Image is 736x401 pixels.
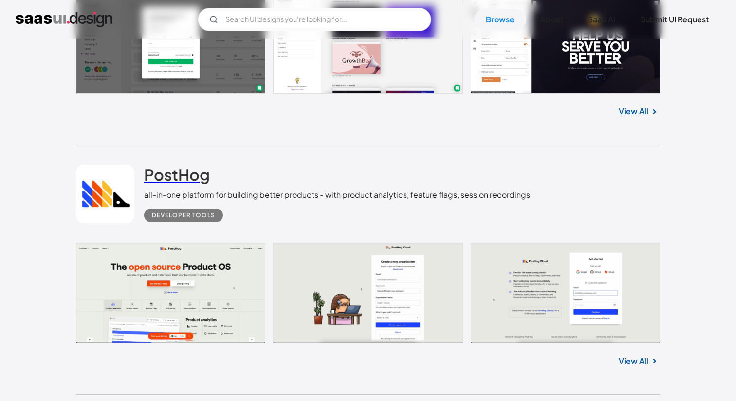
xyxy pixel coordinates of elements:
div: all-in-one platform for building better products - with product analytics, feature flags, session... [144,189,530,201]
input: Search UI designs you're looking for... [198,8,431,31]
a: About [528,9,574,30]
a: PostHog [144,165,210,189]
form: Email Form [198,8,431,31]
a: View All [619,105,648,117]
a: home [16,12,112,27]
a: SaaS Ai [576,9,627,30]
a: View All [619,355,648,367]
a: Submit UI Request [629,9,720,30]
a: Browse [474,9,526,30]
div: Developer tools [152,210,215,221]
h2: PostHog [144,165,210,184]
